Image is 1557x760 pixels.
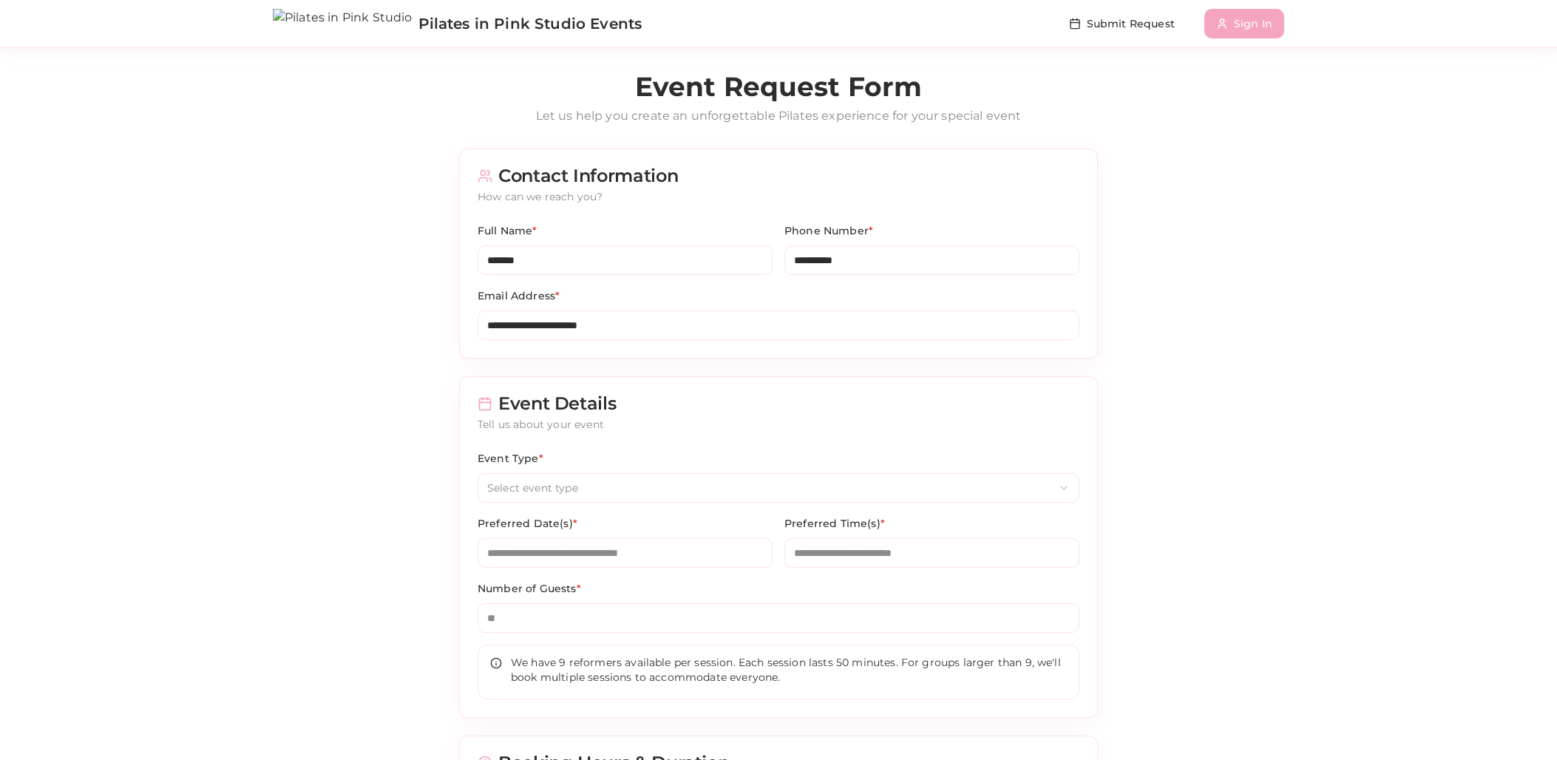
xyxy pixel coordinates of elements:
[418,13,642,34] span: Pilates in Pink Studio Events
[273,9,642,38] a: Pilates in Pink Studio Events
[1057,9,1187,38] button: Submit Request
[784,224,873,237] label: Phone Number
[273,9,413,38] img: Pilates in Pink Studio
[478,167,1079,185] div: Contact Information
[478,395,1079,413] div: Event Details
[478,224,537,237] label: Full Name
[1204,9,1284,38] button: Sign In
[784,517,885,530] label: Preferred Time(s)
[459,72,1098,101] h1: Event Request Form
[478,582,581,595] label: Number of Guests
[459,107,1098,125] p: Let us help you create an unforgettable Pilates experience for your special event
[478,189,1079,204] div: How can we reach you?
[478,289,560,302] label: Email Address
[478,517,577,530] label: Preferred Date(s)
[478,417,1079,432] div: Tell us about your event
[490,655,1067,685] div: We have 9 reformers available per session. Each session lasts 50 minutes. For groups larger than ...
[478,452,543,465] label: Event Type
